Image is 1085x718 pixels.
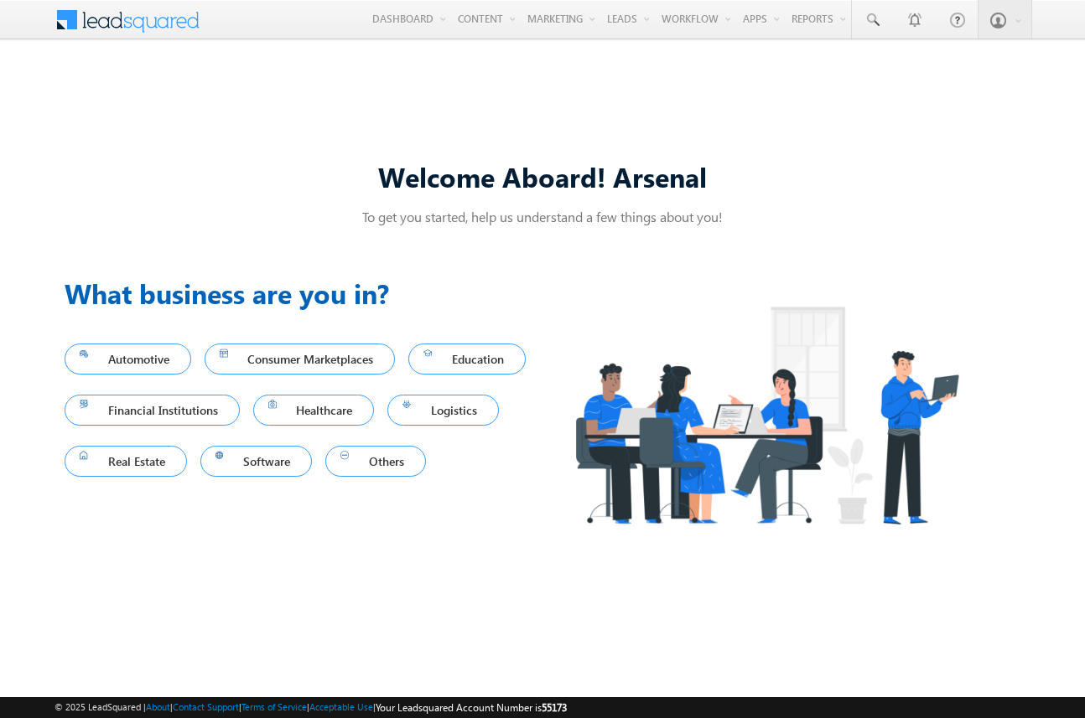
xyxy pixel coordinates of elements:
span: © 2025 LeadSquared | | | | | [55,700,567,715]
span: Software [215,450,298,473]
span: Real Estate [80,450,172,473]
a: Contact Support [173,701,239,712]
span: Logistics [402,399,484,421]
span: Others [340,450,411,473]
a: Terms of Service [241,701,307,712]
span: Healthcare [268,399,360,421]
span: Education [423,348,511,370]
a: About [146,701,170,712]
span: 55173 [542,701,567,714]
span: Automotive [80,348,176,370]
span: Your Leadsquared Account Number is [376,701,567,714]
a: Acceptable Use [309,701,373,712]
img: Industry.png [542,273,990,557]
h3: What business are you in? [65,273,542,313]
p: To get you started, help us understand a few things about you! [65,208,1020,225]
span: Financial Institutions [80,399,225,421]
div: Welcome Aboard! Arsenal [65,158,1020,194]
span: Consumer Marketplaces [220,348,381,370]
